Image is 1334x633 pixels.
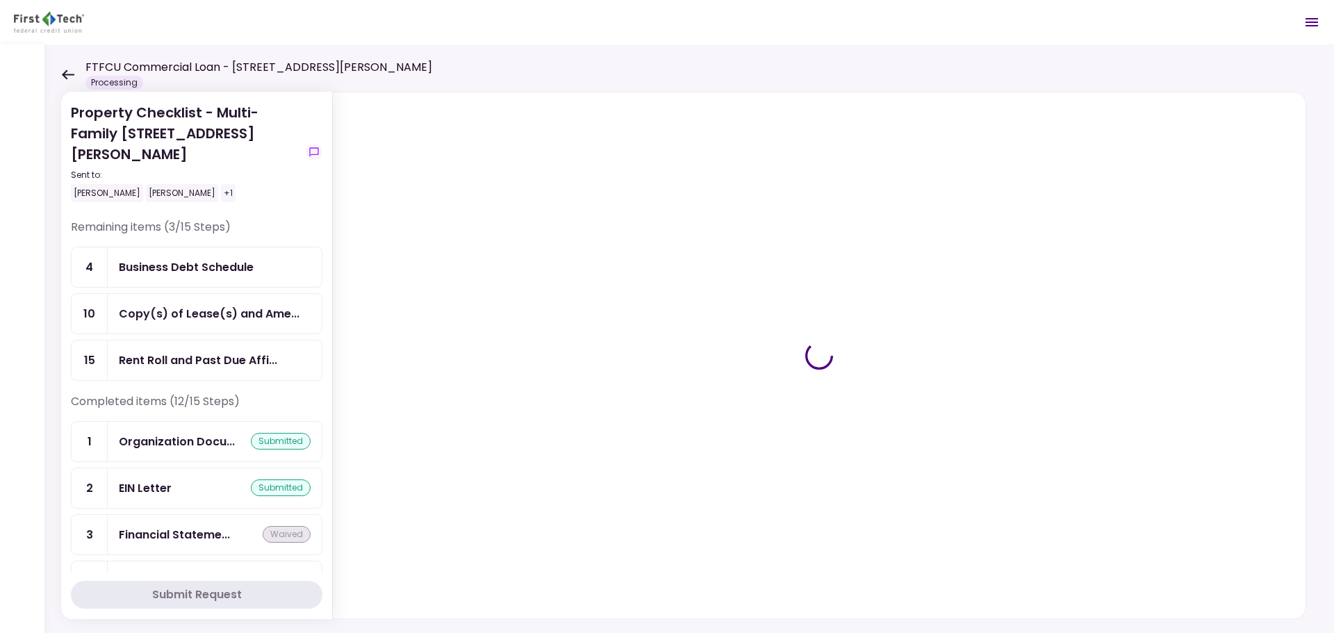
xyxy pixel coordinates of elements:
div: Organization Documents for Borrowing Entity [119,433,235,450]
div: [PERSON_NAME] [146,184,218,202]
a: 10Copy(s) of Lease(s) and Amendment(s) [71,293,322,334]
a: 15Rent Roll and Past Due Affidavit [71,340,322,381]
div: Processing [85,76,143,90]
a: 1Organization Documents for Borrowing Entitysubmitted [71,421,322,462]
a: 3Financial Statement - Borrowerwaived [71,514,322,555]
div: Sent to: [71,169,300,181]
div: 5 [72,561,108,618]
div: waived [263,526,311,543]
div: 4 [72,247,108,287]
button: Open menu [1295,6,1328,39]
div: Business Debt Schedule [119,258,254,276]
a: 2EIN Lettersubmitted [71,468,322,509]
div: Completed items (12/15 Steps) [71,393,322,421]
div: Copy(s) of Lease(s) and Amendment(s) [119,305,299,322]
div: EIN Letter [119,479,172,497]
a: 4Business Debt Schedule [71,247,322,288]
div: Rent Roll and Past Due Affidavit [119,352,277,369]
div: Financial Statement - Borrower [119,526,230,543]
div: 3 [72,515,108,554]
div: 2 [72,468,108,508]
div: Remaining items (3/15 Steps) [71,219,322,247]
img: Partner icon [14,12,84,33]
div: Property Checklist - Multi-Family [STREET_ADDRESS][PERSON_NAME] [71,102,300,202]
button: Submit Request [71,581,322,609]
a: 5Tax Return - Borrowerwaived [71,561,322,619]
div: Submit Request [152,586,242,603]
div: 10 [72,294,108,334]
button: show-messages [306,144,322,161]
div: submitted [251,433,311,450]
div: 1 [72,422,108,461]
div: +1 [221,184,236,202]
div: 15 [72,340,108,380]
h1: FTFCU Commercial Loan - [STREET_ADDRESS][PERSON_NAME] [85,59,432,76]
div: submitted [251,479,311,496]
div: [PERSON_NAME] [71,184,143,202]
